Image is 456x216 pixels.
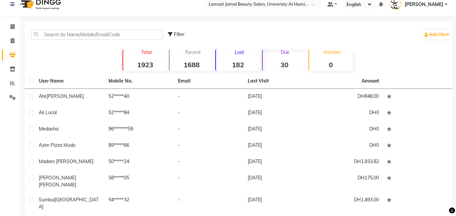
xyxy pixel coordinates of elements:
th: User Name [35,74,104,89]
td: DH848.00 [313,89,383,105]
td: DH0 [313,138,383,154]
p: Recent [172,49,213,55]
span: [PERSON_NAME] [PERSON_NAME] [39,175,76,188]
span: ali local [39,109,57,115]
span: Ate [39,93,46,99]
span: azim pizza mudo [39,142,75,148]
td: DH0 [313,105,383,121]
td: [DATE] [244,154,313,170]
span: Filter [174,31,185,37]
td: - [174,121,244,138]
td: - [174,154,244,170]
td: [DATE] [244,89,313,105]
strong: 30 [263,61,306,69]
th: Amount [358,74,383,89]
span: medasha [39,126,58,132]
a: Add Client [423,30,451,39]
td: DH1,933.82 [313,154,383,170]
p: Due [264,49,306,55]
span: [GEOGRAPHIC_DATA] [39,197,98,210]
td: - [174,170,244,192]
input: Search by Name/Mobile/Email/Code [31,29,163,40]
th: Mobile No. [104,74,174,89]
span: [PERSON_NAME] [46,93,84,99]
td: - [174,192,244,214]
span: [PERSON_NAME] [405,1,443,8]
td: - [174,89,244,105]
strong: 182 [216,61,260,69]
td: [DATE] [244,170,313,192]
td: [DATE] [244,192,313,214]
strong: 1688 [170,61,213,69]
td: - [174,138,244,154]
td: DH175.00 [313,170,383,192]
td: DH1,493.00 [313,192,383,214]
p: Total [126,49,167,55]
p: Lost [219,49,260,55]
strong: 0 [309,61,353,69]
p: Member [312,49,353,55]
td: [DATE] [244,121,313,138]
td: [DATE] [244,138,313,154]
span: madam [PERSON_NAME] [39,158,93,164]
th: Email [174,74,244,89]
td: - [174,105,244,121]
th: Last Visit [244,74,313,89]
td: [DATE] [244,105,313,121]
span: Sumbul [39,197,55,203]
strong: 1923 [123,61,167,69]
td: DH0 [313,121,383,138]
